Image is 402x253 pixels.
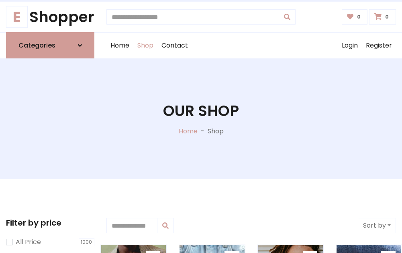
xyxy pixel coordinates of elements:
[18,41,55,49] h6: Categories
[355,13,363,21] span: 0
[16,237,41,247] label: All Price
[179,126,198,136] a: Home
[362,33,396,58] a: Register
[358,218,396,233] button: Sort by
[383,13,391,21] span: 0
[369,9,396,25] a: 0
[198,126,208,136] p: -
[106,33,133,58] a: Home
[79,238,95,246] span: 1000
[6,8,94,26] a: EShopper
[133,33,157,58] a: Shop
[6,8,94,26] h1: Shopper
[208,126,224,136] p: Shop
[342,9,368,25] a: 0
[6,32,94,58] a: Categories
[157,33,192,58] a: Contact
[338,33,362,58] a: Login
[6,218,94,228] h5: Filter by price
[6,6,28,28] span: E
[163,102,239,120] h1: Our Shop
